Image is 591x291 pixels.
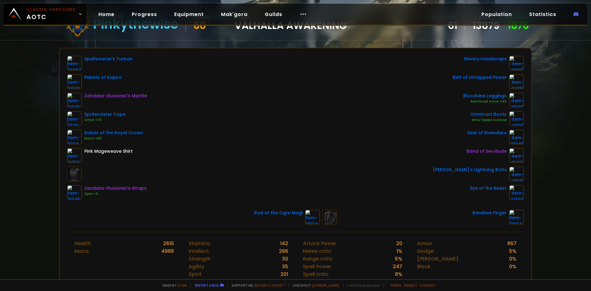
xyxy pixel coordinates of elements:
[467,148,507,155] div: Band of Servitude
[393,263,402,270] div: 247
[94,8,119,21] a: Home
[189,240,210,247] div: Stamina
[67,130,82,144] img: item-11924
[189,263,204,270] div: Agility
[84,185,147,192] div: Zandalar Illusionist's Wraps
[26,7,76,22] span: AOTC
[260,8,287,21] a: Guilds
[189,270,202,278] div: Spirit
[509,185,524,200] img: item-13968
[159,283,187,288] span: Made by
[470,118,507,123] div: Minor Speed Increase
[255,283,285,288] a: Buy me a coffee
[509,56,524,71] img: item-18693
[509,255,517,263] div: 0 %
[509,148,524,163] img: item-22721
[67,56,82,71] img: item-22267
[303,270,329,278] div: Spell critic
[67,185,82,200] img: item-19846
[84,74,122,81] div: Pebble of Kajaro
[303,255,333,263] div: Range critic
[470,111,507,118] div: Omnicast Boots
[189,247,209,255] div: Intellect
[420,283,436,288] a: Consent
[84,130,143,136] div: Robes of the Royal Crown
[417,263,431,270] div: Block
[509,210,524,224] img: item-13534
[509,247,517,255] div: 5 %
[195,283,219,288] a: Report a bug
[509,111,524,126] img: item-11822
[472,21,500,30] a: 13879
[26,7,76,12] small: Classic Hardcore
[84,111,126,118] div: Spritecaster Cape
[509,74,524,89] img: item-22716
[169,8,209,21] a: Equipment
[303,263,331,270] div: Spell Power
[305,210,320,224] img: item-18534
[84,93,147,99] div: Zandalar Illusionist's Mantle
[507,240,517,247] div: 867
[84,56,133,62] div: Spellweaver's Turban
[417,240,432,247] div: Armor
[396,247,402,255] div: 1 %
[280,240,288,247] div: 142
[395,255,402,263] div: 5 %
[127,8,162,21] a: Progress
[312,283,339,288] a: [DOMAIN_NAME]
[464,56,507,62] div: Shivery Handwraps
[289,283,339,288] span: Checkout
[404,283,417,288] a: Privacy
[433,167,507,173] div: [PERSON_NAME]'s Lightning Bolts
[472,210,507,216] div: Banshee Finger
[216,8,252,21] a: Mak'gora
[509,130,524,144] img: item-13345
[303,247,332,255] div: Melee critic
[254,210,303,216] div: Rod of the Ogre Magi
[453,74,507,81] div: Belt of Untapped Power
[84,136,143,141] div: Mana +65
[163,240,174,247] div: 2610
[282,255,288,263] div: 30
[67,111,82,126] img: item-11623
[67,74,82,89] img: item-19599
[282,263,288,270] div: 35
[4,4,86,25] a: Classic HardcoreAOTC
[235,21,347,30] span: Valhalla Awakening
[417,255,458,263] div: [PERSON_NAME]
[470,185,507,192] div: Eye of the Beast
[189,255,211,263] div: Strength
[84,148,133,155] div: Pink Mageweave Shirt
[396,240,402,247] div: 20
[235,13,347,30] div: guild
[390,283,401,288] a: Terms
[93,20,178,29] div: Pinkythewise
[524,8,561,21] a: Statistics
[67,93,82,107] img: item-19845
[467,130,507,136] div: Seal of Rivendare
[74,247,89,255] div: Mana
[279,247,288,255] div: 266
[280,270,288,278] div: 201
[84,192,147,196] div: Spirit +9
[343,283,380,288] span: v. d752d5 - production
[84,118,126,123] div: Armor +70
[463,93,507,99] div: Bloodvine Leggings
[476,8,517,21] a: Population
[74,240,91,247] div: Health
[509,93,524,107] img: item-19683
[177,283,187,288] a: a fan
[67,148,82,163] img: item-10055
[227,283,285,288] span: Support me,
[395,270,402,278] div: 8 %
[463,99,507,104] div: Reinforced Armor +40
[417,247,434,255] div: Dodge
[161,247,174,255] div: 4988
[509,167,524,181] img: item-13515
[303,240,336,247] div: Attack Power
[509,263,517,270] div: 0 %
